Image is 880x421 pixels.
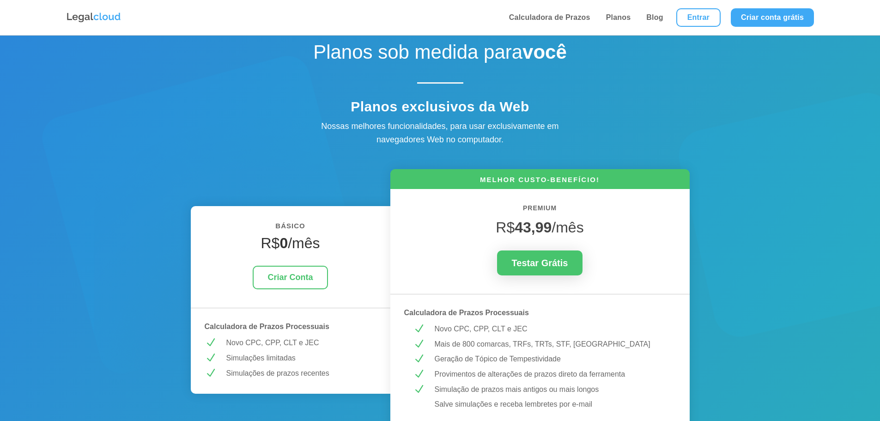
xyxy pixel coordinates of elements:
[66,12,121,24] img: Logo da Legalcloud
[676,8,721,27] a: Entrar
[390,175,690,189] h6: MELHOR CUSTO-BENEFÍCIO!
[413,384,425,395] span: N
[404,309,529,317] strong: Calculadora de Prazos Processuais
[497,250,583,275] a: Testar Grátis
[435,353,667,365] p: Geração de Tópico de Tempestividade
[413,368,425,380] span: N
[205,352,216,364] span: N
[435,398,667,410] p: Salve simulações e receba lembretes por e-mail
[435,323,667,335] p: Novo CPC, CPP, CLT e JEC
[205,234,376,256] h4: R$ /mês
[302,120,579,146] div: Nossas melhores funcionalidades, para usar exclusivamente em navegadores Web no computador.
[279,41,602,68] h1: Planos sob medida para
[253,266,328,289] a: Criar Conta
[279,235,288,251] strong: 0
[435,384,667,396] p: Simulação de prazos mais antigos ou mais longos
[205,337,216,348] span: N
[205,367,216,379] span: N
[279,98,602,120] h4: Planos exclusivos da Web
[413,338,425,350] span: N
[522,41,567,63] strong: você
[404,203,676,219] h6: PREMIUM
[205,220,376,237] h6: BÁSICO
[413,323,425,335] span: N
[226,352,376,364] p: Simulações limitadas
[515,219,552,236] strong: 43,99
[435,368,667,380] p: Provimentos de alterações de prazos direto da ferramenta
[226,337,376,349] p: Novo CPC, CPP, CLT e JEC
[413,353,425,365] span: N
[226,367,376,379] p: Simulações de prazos recentes
[731,8,814,27] a: Criar conta grátis
[205,323,329,330] strong: Calculadora de Prazos Processuais
[435,338,667,350] p: Mais de 800 comarcas, TRFs, TRTs, STF, [GEOGRAPHIC_DATA]
[496,219,583,236] span: R$ /mês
